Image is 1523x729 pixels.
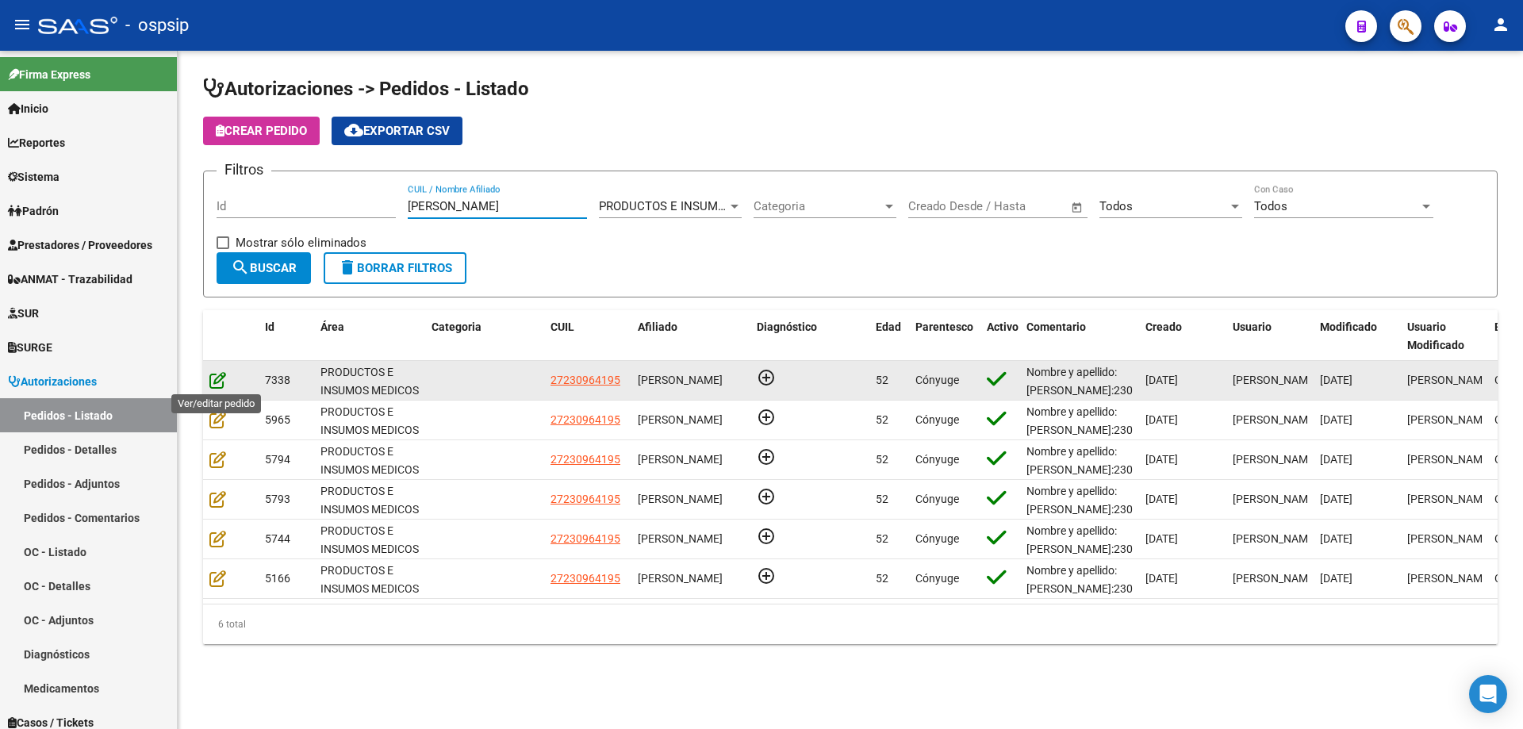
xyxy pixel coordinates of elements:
[8,100,48,117] span: Inicio
[320,524,419,555] span: PRODUCTOS E INSUMOS MEDICOS
[8,168,59,186] span: Sistema
[1407,453,1492,466] span: [PERSON_NAME]
[876,374,888,386] span: 52
[265,374,290,386] span: 7338
[876,572,888,585] span: 52
[265,572,290,585] span: 5166
[216,124,307,138] span: Crear Pedido
[551,320,574,333] span: CUIL
[638,532,723,545] span: [PERSON_NAME]
[551,453,620,466] span: 27230964195
[1145,453,1178,466] span: [DATE]
[1026,366,1222,541] span: Nombre y apellido: [PERSON_NAME]:23096419 Dirección: [STREET_ADDRESS] Residencia geriátrica Abuel...
[1026,405,1164,472] span: Nombre y apellido: [PERSON_NAME]:23096419 [PERSON_NAME] en la lista
[324,252,466,284] button: Borrar Filtros
[876,493,888,505] span: 52
[544,310,631,363] datatable-header-cell: CUIL
[754,199,882,213] span: Categoria
[757,566,776,585] mat-icon: add_circle_outline
[757,487,776,506] mat-icon: add_circle_outline
[265,320,274,333] span: Id
[1407,532,1492,545] span: [PERSON_NAME]
[1320,413,1352,426] span: [DATE]
[320,405,419,436] span: PRODUCTOS E INSUMOS MEDICOS
[876,453,888,466] span: 52
[1233,453,1318,466] span: [PERSON_NAME]
[551,413,620,426] span: 27230964195
[8,270,132,288] span: ANMAT - Trazabilidad
[638,320,677,333] span: Afiliado
[265,453,290,466] span: 5794
[1068,198,1087,217] button: Open calendar
[231,258,250,277] mat-icon: search
[344,124,450,138] span: Exportar CSV
[750,310,869,363] datatable-header-cell: Diagnóstico
[1099,199,1133,213] span: Todos
[1407,413,1492,426] span: [PERSON_NAME]
[320,485,419,516] span: PRODUCTOS E INSUMOS MEDICOS
[915,453,959,466] span: Cónyuge
[1407,320,1464,351] span: Usuario Modificado
[1026,445,1164,639] span: Nombre y apellido: [PERSON_NAME]:23096419 Paciente internada en Reverie Peso 68kg, Talla1,65cm Di...
[638,453,723,466] span: [PERSON_NAME]
[551,572,620,585] span: 27230964195
[1407,572,1492,585] span: [PERSON_NAME]
[1026,524,1164,718] span: Nombre y apellido: [PERSON_NAME]:23096419 Internada en REVERIE Peso 68kg, Talla1,65cm Diagnostico...
[1233,374,1318,386] span: [PERSON_NAME]
[1020,310,1139,363] datatable-header-cell: Comentario
[8,66,90,83] span: Firma Express
[1491,15,1510,34] mat-icon: person
[203,117,320,145] button: Crear Pedido
[757,408,776,427] mat-icon: add_circle_outline
[1320,453,1352,466] span: [DATE]
[8,202,59,220] span: Padrón
[1233,532,1318,545] span: [PERSON_NAME]
[876,320,901,333] span: Edad
[1233,493,1318,505] span: [PERSON_NAME]
[1145,413,1178,426] span: [DATE]
[320,366,419,397] span: PRODUCTOS E INSUMOS MEDICOS
[1139,310,1226,363] datatable-header-cell: Creado
[338,261,452,275] span: Borrar Filtros
[265,413,290,426] span: 5965
[432,320,481,333] span: Categoria
[915,374,959,386] span: Cónyuge
[908,199,972,213] input: Fecha inicio
[638,572,723,585] span: [PERSON_NAME]
[344,121,363,140] mat-icon: cloud_download
[1145,532,1178,545] span: [DATE]
[1233,413,1318,426] span: [PERSON_NAME]
[1145,374,1178,386] span: [DATE]
[1026,485,1164,678] span: Nombre y apellido: [PERSON_NAME]:23096419 Paciente internada en Reverie Peso 68kg, Talla1,65cm Di...
[869,310,909,363] datatable-header-cell: Edad
[638,413,723,426] span: [PERSON_NAME]
[1407,374,1492,386] span: [PERSON_NAME]
[638,374,723,386] span: [PERSON_NAME]
[1233,572,1318,585] span: [PERSON_NAME]
[8,373,97,390] span: Autorizaciones
[1320,374,1352,386] span: [DATE]
[915,413,959,426] span: Cónyuge
[987,320,1019,333] span: Activo
[265,532,290,545] span: 5744
[8,339,52,356] span: SURGE
[1145,320,1182,333] span: Creado
[1145,572,1178,585] span: [DATE]
[8,236,152,254] span: Prestadores / Proveedores
[757,527,776,546] mat-icon: add_circle_outline
[1469,675,1507,713] div: Open Intercom Messenger
[8,305,39,322] span: SUR
[320,445,419,476] span: PRODUCTOS E INSUMOS MEDICOS
[217,252,311,284] button: Buscar
[231,261,297,275] span: Buscar
[203,604,1498,644] div: 6 total
[915,493,959,505] span: Cónyuge
[599,199,788,213] span: PRODUCTOS E INSUMOS MEDICOS
[1026,320,1086,333] span: Comentario
[1320,493,1352,505] span: [DATE]
[757,368,776,387] mat-icon: add_circle_outline
[320,564,419,595] span: PRODUCTOS E INSUMOS MEDICOS
[757,320,817,333] span: Diagnóstico
[915,320,973,333] span: Parentesco
[915,532,959,545] span: Cónyuge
